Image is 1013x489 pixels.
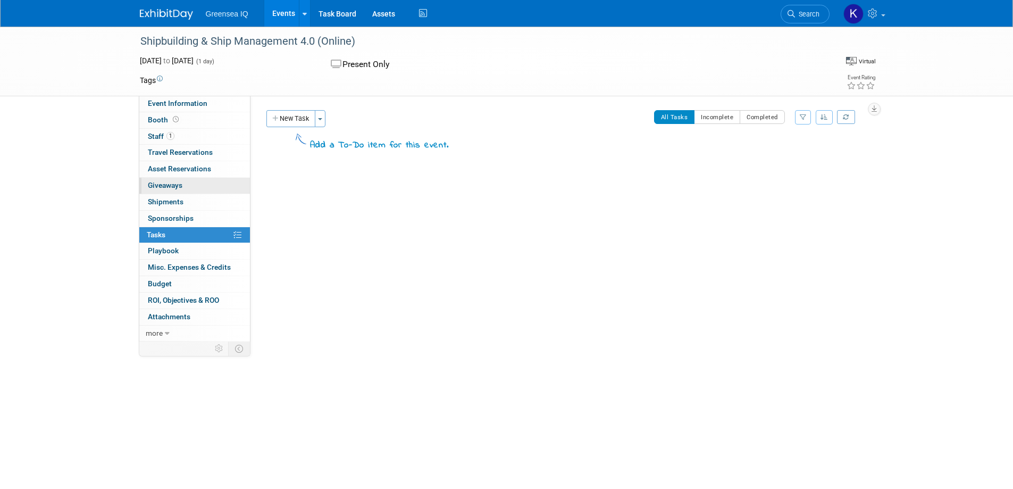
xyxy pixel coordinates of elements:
[139,326,250,342] a: more
[767,55,876,71] div: Event Format
[139,112,250,128] a: Booth
[140,9,193,20] img: ExhibitDay
[228,342,250,355] td: Toggle Event Tabs
[139,194,250,210] a: Shipments
[139,309,250,325] a: Attachments
[846,55,876,66] div: Event Format
[146,329,163,337] span: more
[148,197,183,206] span: Shipments
[148,214,194,222] span: Sponsorships
[328,55,563,74] div: Present Only
[266,110,315,127] button: New Task
[858,57,876,65] div: Virtual
[148,115,181,124] span: Booth
[166,132,174,140] span: 1
[139,260,250,276] a: Misc. Expenses & Credits
[210,342,229,355] td: Personalize Event Tab Strip
[843,4,864,24] img: Kirstin Collins
[148,279,172,288] span: Budget
[206,10,248,18] span: Greensea IQ
[781,5,830,23] a: Search
[139,211,250,227] a: Sponsorships
[148,312,190,321] span: Attachments
[148,164,211,173] span: Asset Reservations
[139,161,250,177] a: Asset Reservations
[139,96,250,112] a: Event Information
[139,293,250,309] a: ROI, Objectives & ROO
[148,296,219,304] span: ROI, Objectives & ROO
[847,75,875,80] div: Event Rating
[139,129,250,145] a: Staff1
[694,110,740,124] button: Incomplete
[147,230,165,239] span: Tasks
[795,10,819,18] span: Search
[139,227,250,243] a: Tasks
[139,178,250,194] a: Giveaways
[139,145,250,161] a: Travel Reservations
[139,243,250,259] a: Playbook
[310,139,449,152] div: Add a To-Do item for this event.
[846,57,857,65] img: Format-Virtual.png
[139,276,250,292] a: Budget
[148,148,213,156] span: Travel Reservations
[837,110,855,124] a: Refresh
[140,75,163,86] td: Tags
[148,132,174,140] span: Staff
[162,56,172,65] span: to
[140,56,194,65] span: [DATE] [DATE]
[195,58,214,65] span: (1 day)
[171,115,181,123] span: Booth not reserved yet
[137,32,814,51] div: S​hipbuilding & Ship Management 4.0 (Online)
[148,246,179,255] span: Playbook
[740,110,785,124] button: Completed
[654,110,695,124] button: All Tasks
[148,181,182,189] span: Giveaways
[148,99,207,107] span: Event Information
[148,263,231,271] span: Misc. Expenses & Credits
